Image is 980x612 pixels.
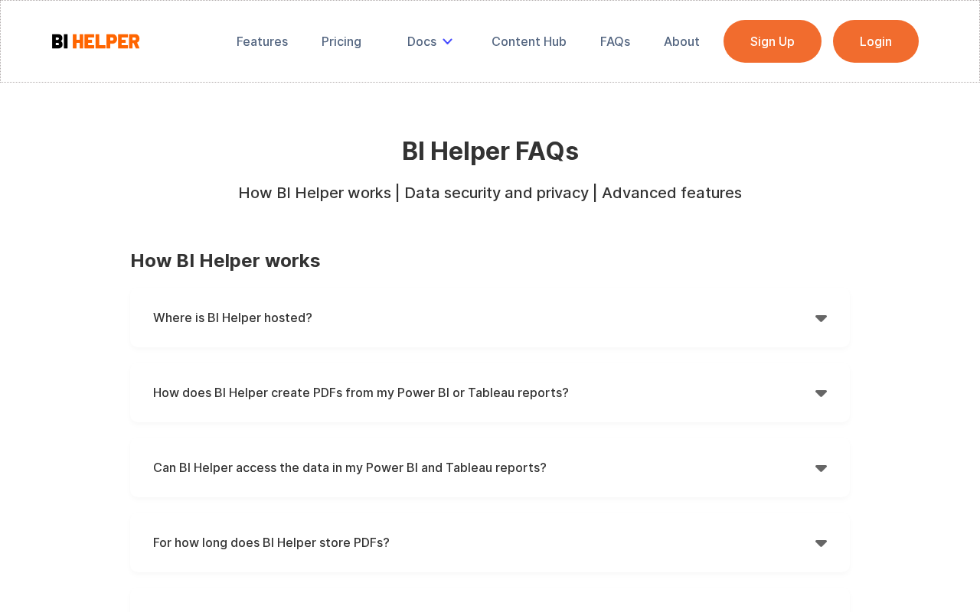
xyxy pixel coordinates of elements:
[311,24,372,58] a: Pricing
[153,531,815,554] h4: For how long does BI Helper store PDFs?
[237,34,288,49] div: Features
[238,184,742,202] strong: How BI Helper works | Data security and privacy | Advanced features
[226,24,299,58] a: Features
[833,20,919,63] a: Login
[153,310,312,325] strong: Where is BI Helper hosted?
[815,531,827,554] div: 
[815,306,827,329] div: 
[153,456,815,479] h4: Can BI Helper access the data in my Power BI and Tableau reports?
[724,20,822,63] a: Sign Up
[815,381,827,404] div: 
[492,34,567,49] div: Content Hub
[220,138,760,165] h2: BI Helper FAQs
[590,24,641,58] a: FAQs
[664,34,700,49] div: About
[815,456,827,479] div: 
[130,249,850,272] h3: How BI Helper works
[481,24,577,58] a: Content Hub
[153,385,569,400] strong: How does BI Helper create PDFs from my Power BI or Tableau reports?
[653,24,710,58] a: About
[322,34,361,49] div: Pricing
[600,34,630,49] div: FAQs
[407,34,436,49] div: Docs
[397,24,469,58] div: Docs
